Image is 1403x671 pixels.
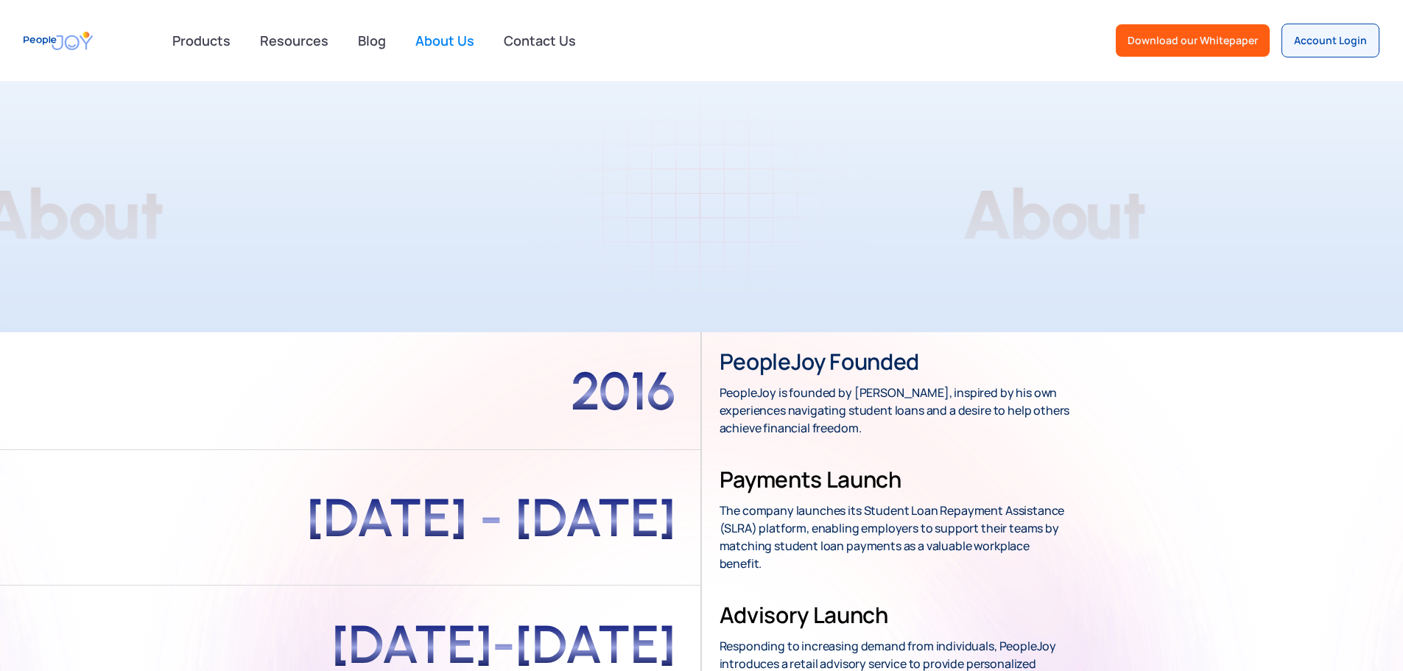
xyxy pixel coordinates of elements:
a: home [24,24,93,57]
h3: Payments Launch [720,465,901,494]
h3: Advisory Launch [720,600,888,630]
p: The company launches its Student Loan Repayment Assistance (SLRA) platform, enabling employers to... [720,502,1073,572]
a: Account Login [1281,24,1379,57]
div: Account Login [1294,33,1367,48]
a: Contact Us [495,24,585,57]
div: Products [163,26,239,55]
h3: PeopleJoy founded [720,347,920,376]
p: PeopleJoy is founded by [PERSON_NAME], inspired by his own experiences navigating student loans a... [720,384,1073,437]
a: Download our Whitepaper [1116,24,1270,57]
a: Resources [251,24,337,57]
a: Blog [349,24,395,57]
div: Download our Whitepaper [1128,33,1258,48]
a: About Us [407,24,483,57]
